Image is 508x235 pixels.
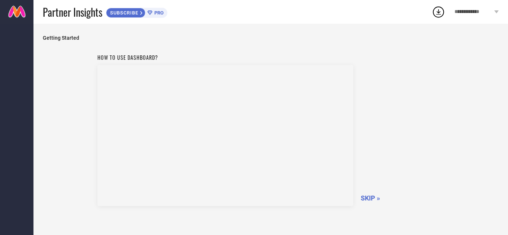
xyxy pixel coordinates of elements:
span: SUBSCRIBE [106,10,140,16]
div: Open download list [432,5,445,19]
span: PRO [152,10,164,16]
span: Partner Insights [43,4,102,20]
h1: How to use dashboard? [97,53,353,61]
span: Getting Started [43,35,499,41]
a: SUBSCRIBEPRO [106,6,167,18]
iframe: Workspace Section [97,65,353,206]
span: SKIP » [361,194,380,202]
